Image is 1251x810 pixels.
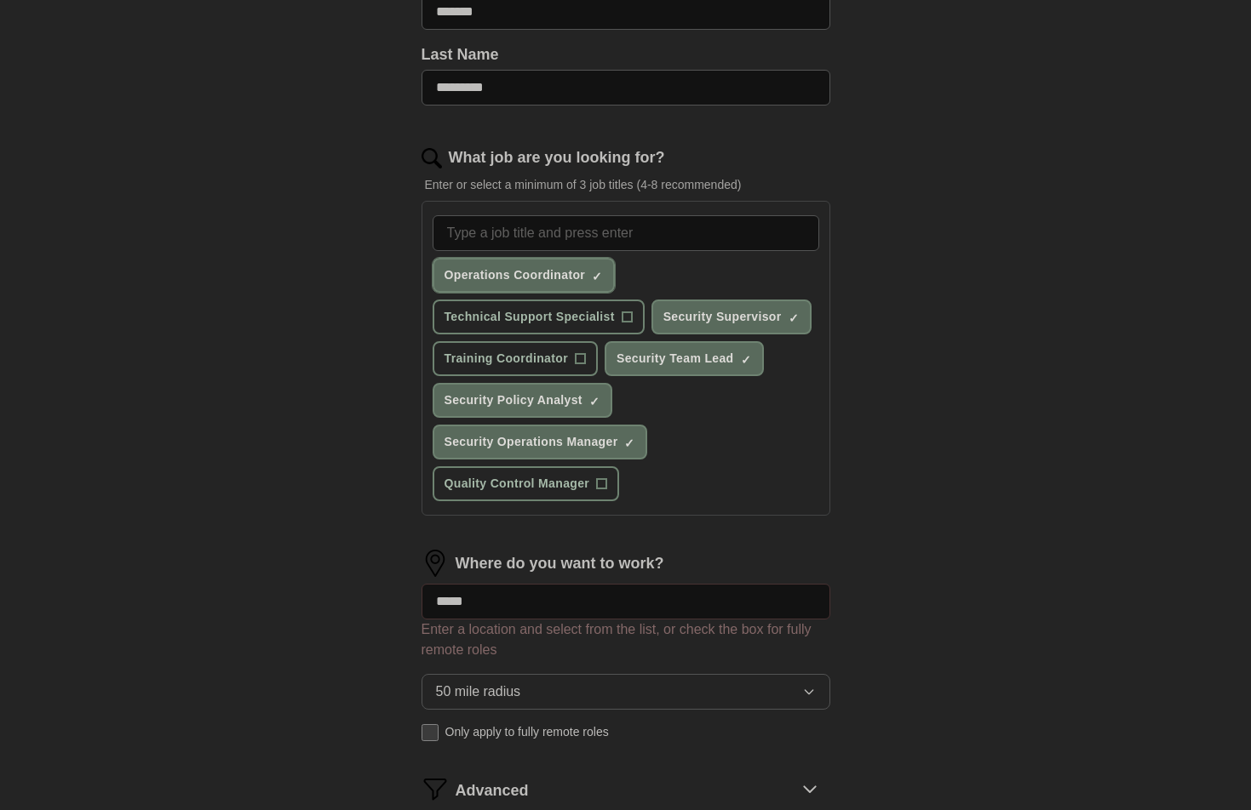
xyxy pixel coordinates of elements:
button: Security Policy Analyst✓ [433,383,612,418]
input: Only apply to fully remote roles [422,724,439,741]
img: filter [422,775,449,802]
button: Operations Coordinator✓ [433,258,616,293]
label: What job are you looking for? [449,146,665,169]
button: Security Operations Manager✓ [433,425,648,459]
img: search.png [422,148,442,168]
span: ✓ [789,311,799,325]
button: Technical Support Specialist [433,299,645,334]
p: Enter or select a minimum of 3 job titles (4-8 recommended) [422,176,830,194]
span: 50 mile radius [436,682,521,702]
span: Advanced [456,779,529,802]
span: ✓ [589,395,600,408]
button: Quality Control Manager [433,466,620,501]
span: Only apply to fully remote roles [445,723,609,741]
span: Technical Support Specialist [445,308,615,326]
img: location.png [422,550,449,577]
label: Last Name [422,43,830,66]
span: Training Coordinator [445,350,568,368]
label: Where do you want to work? [456,552,664,575]
input: Type a job title and press enter [433,215,819,251]
span: Quality Control Manager [445,475,590,493]
button: Security Team Lead✓ [605,341,764,376]
button: Security Supervisor✓ [651,299,812,334]
span: ✓ [624,436,634,450]
span: Security Team Lead [617,350,734,368]
div: Enter a location and select from the list, or check the box for fully remote roles [422,619,830,660]
span: Security Operations Manager [445,433,618,451]
span: ✓ [741,353,751,367]
span: ✓ [592,270,602,283]
span: Security Policy Analyst [445,391,582,409]
span: Security Supervisor [663,308,782,326]
button: 50 mile radius [422,674,830,710]
button: Training Coordinator [433,341,598,376]
span: Operations Coordinator [445,266,586,284]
